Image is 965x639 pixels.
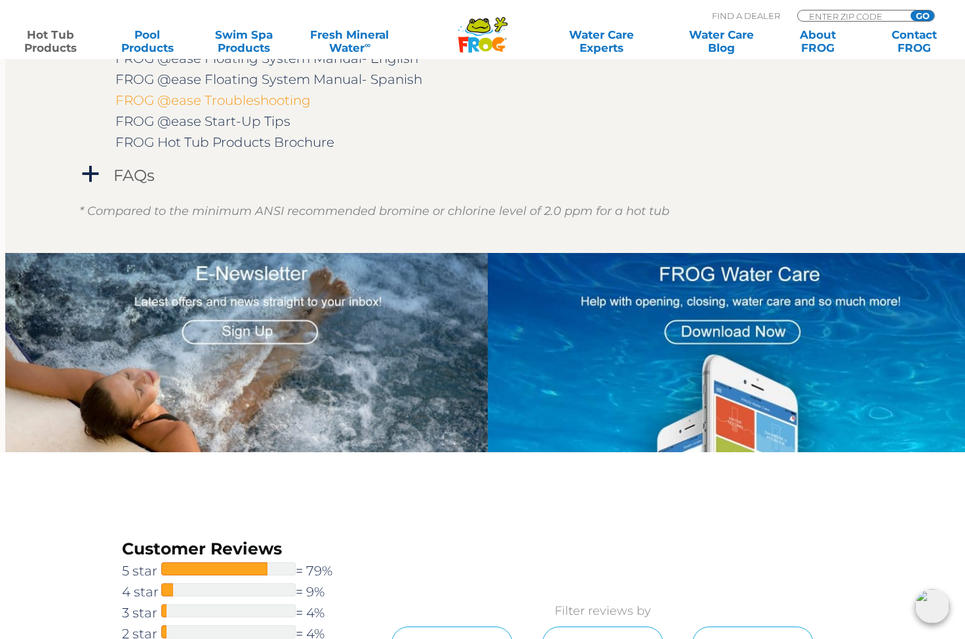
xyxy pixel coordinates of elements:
[911,10,934,21] input: GO
[303,28,397,54] a: Fresh MineralWater∞
[363,602,843,620] p: Filter reviews by
[122,581,161,602] span: 4 star
[780,28,856,54] a: AboutFROG
[540,28,662,54] a: Water CareExperts
[79,204,669,218] em: * Compared to the minimum ANSI recommended bromine or chlorine level of 2.0 ppm for a hot tub
[5,253,488,453] img: Newsletter Signup
[13,28,89,54] a: Hot TubProducts
[876,28,952,54] a: ContactFROG
[122,602,363,623] a: 3 star= 4%
[81,165,100,184] span: a
[115,92,311,108] a: FROG @ease Troubleshooting
[122,581,363,602] a: 4 star= 9%
[122,537,363,560] h3: Customer Reviews
[122,560,161,581] span: 5 star
[364,40,370,50] sup: ∞
[684,28,759,54] a: Water CareBlog
[115,113,290,129] a: FROG @ease Start-Up Tips
[113,166,155,184] h4: FAQs
[122,602,161,623] span: 3 star
[115,50,418,66] a: FROG @ease Floating System Manual- English
[915,589,949,623] img: openIcon
[79,163,886,187] a: a FAQs
[115,71,422,87] a: FROG @ease Floating System Manual- Spanish
[712,10,780,22] p: Find A Dealer
[109,28,185,54] a: PoolProducts
[122,560,363,581] a: 5 star= 79%
[808,10,896,22] input: Zip Code Form
[115,134,334,150] a: FROG Hot Tub Products Brochure
[207,28,282,54] a: Swim SpaProducts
